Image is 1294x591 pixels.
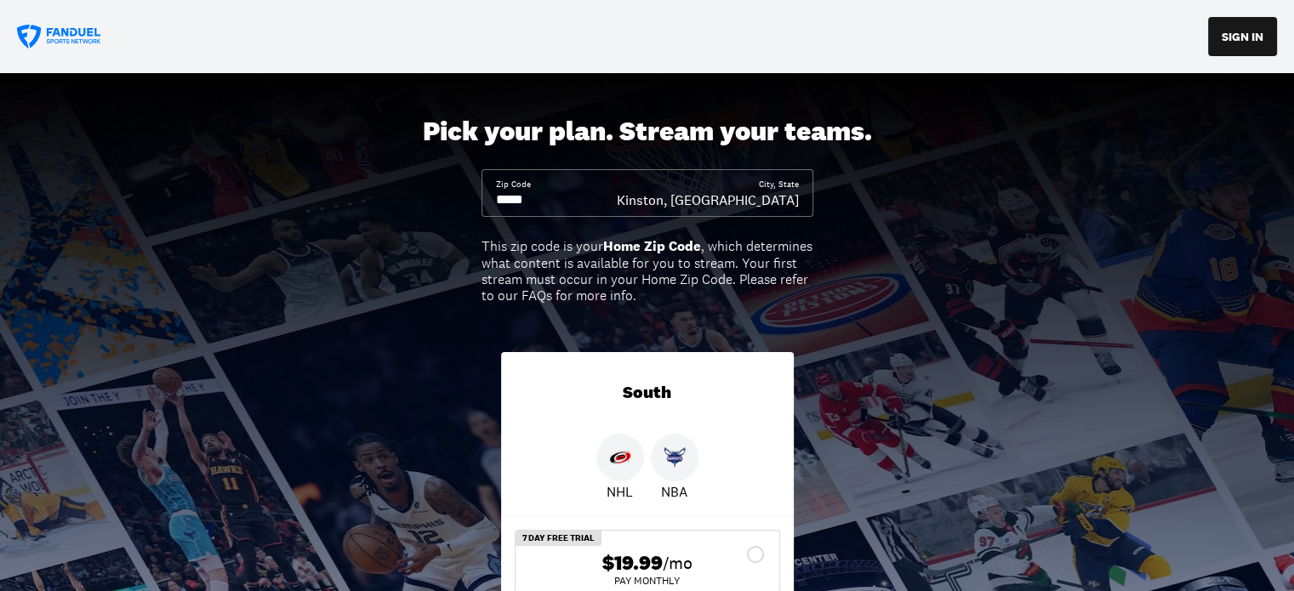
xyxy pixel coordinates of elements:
span: $19.99 [602,551,663,576]
p: NHL [607,481,633,502]
b: Home Zip Code [603,237,701,255]
p: NBA [661,481,687,502]
div: Pay Monthly [529,576,766,586]
div: This zip code is your , which determines what content is available for you to stream. Your first ... [482,238,813,304]
div: South [501,352,794,434]
div: City, State [759,179,799,190]
div: Pick your plan. Stream your teams. [423,116,872,148]
img: Hornets [664,446,686,469]
div: 7 Day Free Trial [516,531,601,546]
span: /mo [663,551,693,575]
div: Zip Code [496,179,531,190]
button: SIGN IN [1208,17,1277,56]
img: Hurricanes [609,446,631,469]
div: Kinston, [GEOGRAPHIC_DATA] [617,190,799,209]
